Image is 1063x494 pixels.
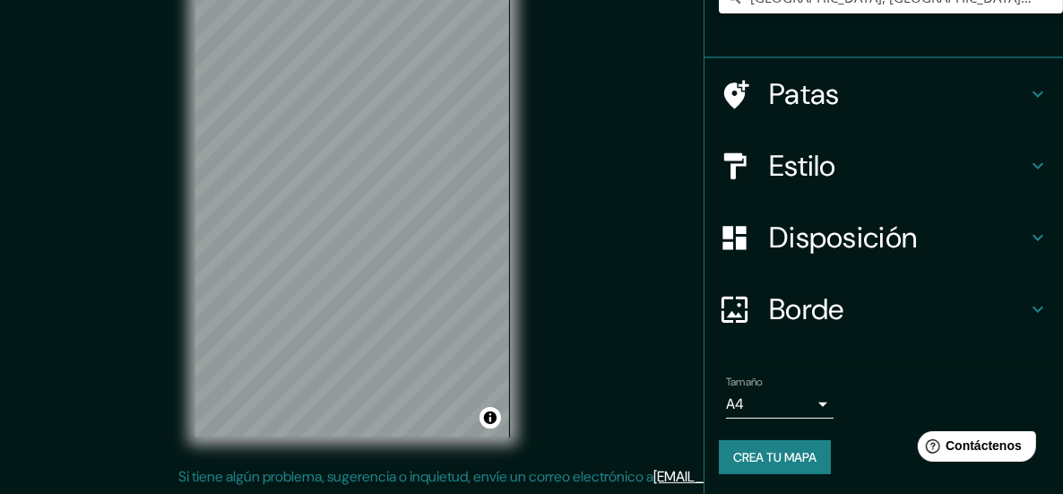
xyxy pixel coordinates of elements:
[726,390,834,419] div: A4
[704,202,1063,273] div: Disposición
[769,75,840,113] font: Patas
[704,130,1063,202] div: Estilo
[719,440,831,474] button: Crea tu mapa
[903,424,1043,474] iframe: Lanzador de widgets de ayuda
[480,407,501,429] button: Activar o desactivar atribución
[733,449,817,465] font: Crea tu mapa
[704,273,1063,345] div: Borde
[726,394,744,413] font: A4
[769,147,836,185] font: Estilo
[726,375,763,389] font: Tamaño
[769,219,917,256] font: Disposición
[179,467,654,486] font: Si tiene algún problema, sugerencia o inquietud, envíe un correo electrónico a
[769,290,844,328] font: Borde
[654,467,876,486] a: [EMAIL_ADDRESS][DOMAIN_NAME]
[704,58,1063,130] div: Patas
